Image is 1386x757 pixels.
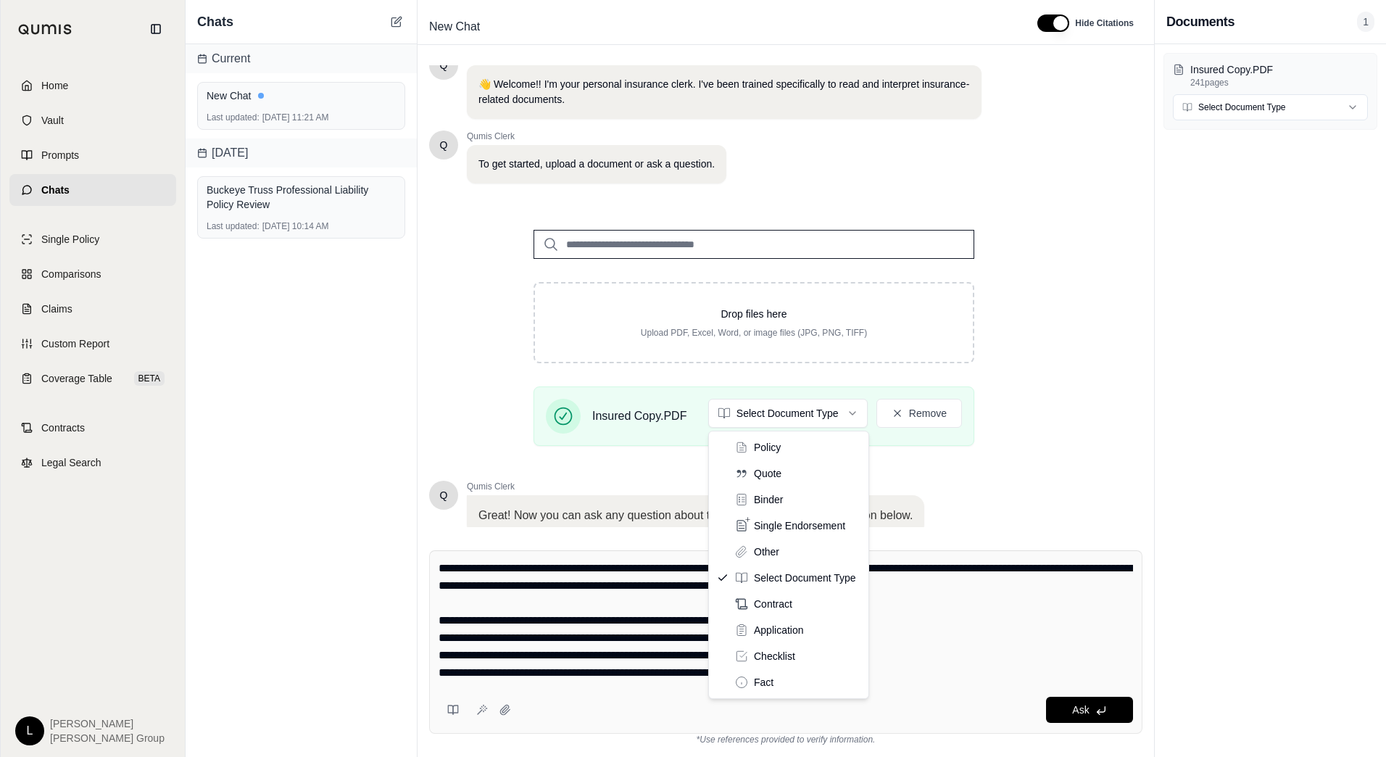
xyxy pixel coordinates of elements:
span: Single Endorsement [754,518,845,533]
span: Checklist [754,649,795,663]
span: Quote [754,466,781,481]
span: Select Document Type [754,571,856,585]
span: Contract [754,597,792,611]
span: Other [754,545,779,559]
span: Binder [754,492,783,507]
span: Fact [754,675,773,690]
span: Application [754,623,804,637]
span: Policy [754,440,781,455]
